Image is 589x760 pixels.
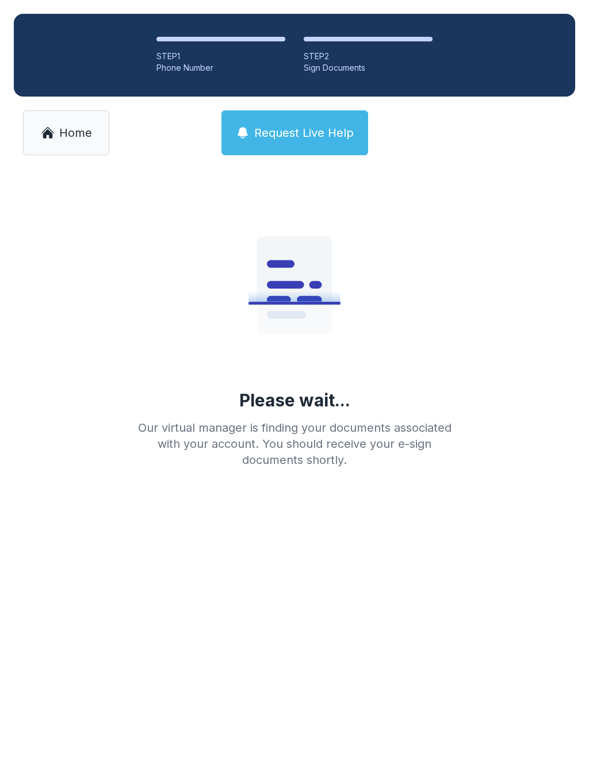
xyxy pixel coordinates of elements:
[59,125,92,141] span: Home
[254,125,354,141] span: Request Live Help
[156,51,285,62] div: STEP 1
[129,420,460,468] div: Our virtual manager is finding your documents associated with your account. You should receive yo...
[304,51,433,62] div: STEP 2
[304,62,433,74] div: Sign Documents
[239,390,350,410] div: Please wait...
[156,62,285,74] div: Phone Number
